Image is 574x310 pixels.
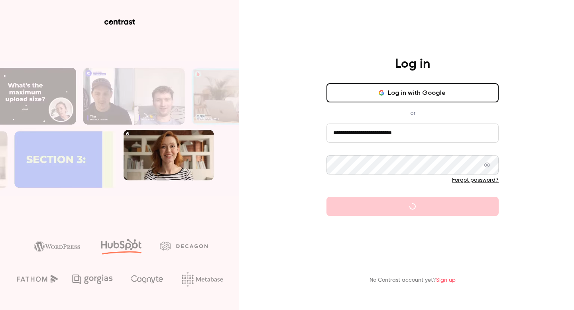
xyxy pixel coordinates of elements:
[406,109,419,117] span: or
[370,276,456,284] p: No Contrast account yet?
[452,177,499,183] a: Forgot password?
[326,83,499,102] button: Log in with Google
[436,277,456,283] a: Sign up
[160,241,208,250] img: decagon
[395,56,430,72] h4: Log in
